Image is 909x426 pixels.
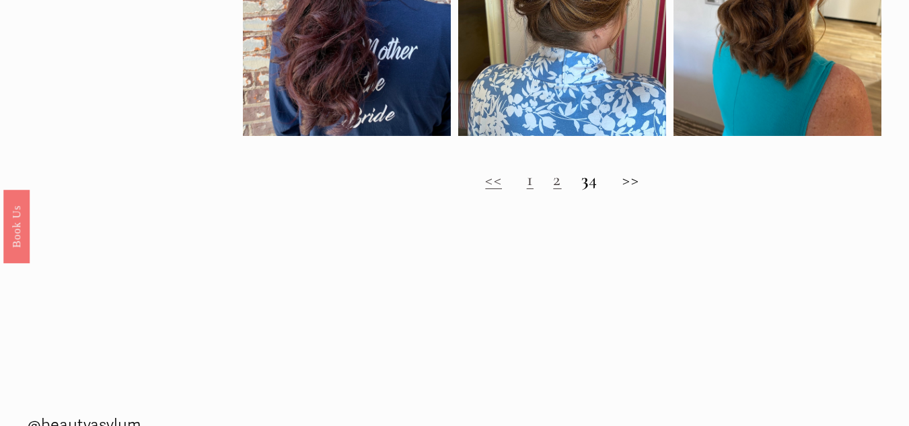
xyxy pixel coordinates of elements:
a: 2 [553,168,561,190]
h2: 4 >> [243,169,882,190]
a: Book Us [3,189,30,262]
a: 1 [527,168,534,190]
strong: 3 [581,168,589,190]
a: << [485,168,502,190]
